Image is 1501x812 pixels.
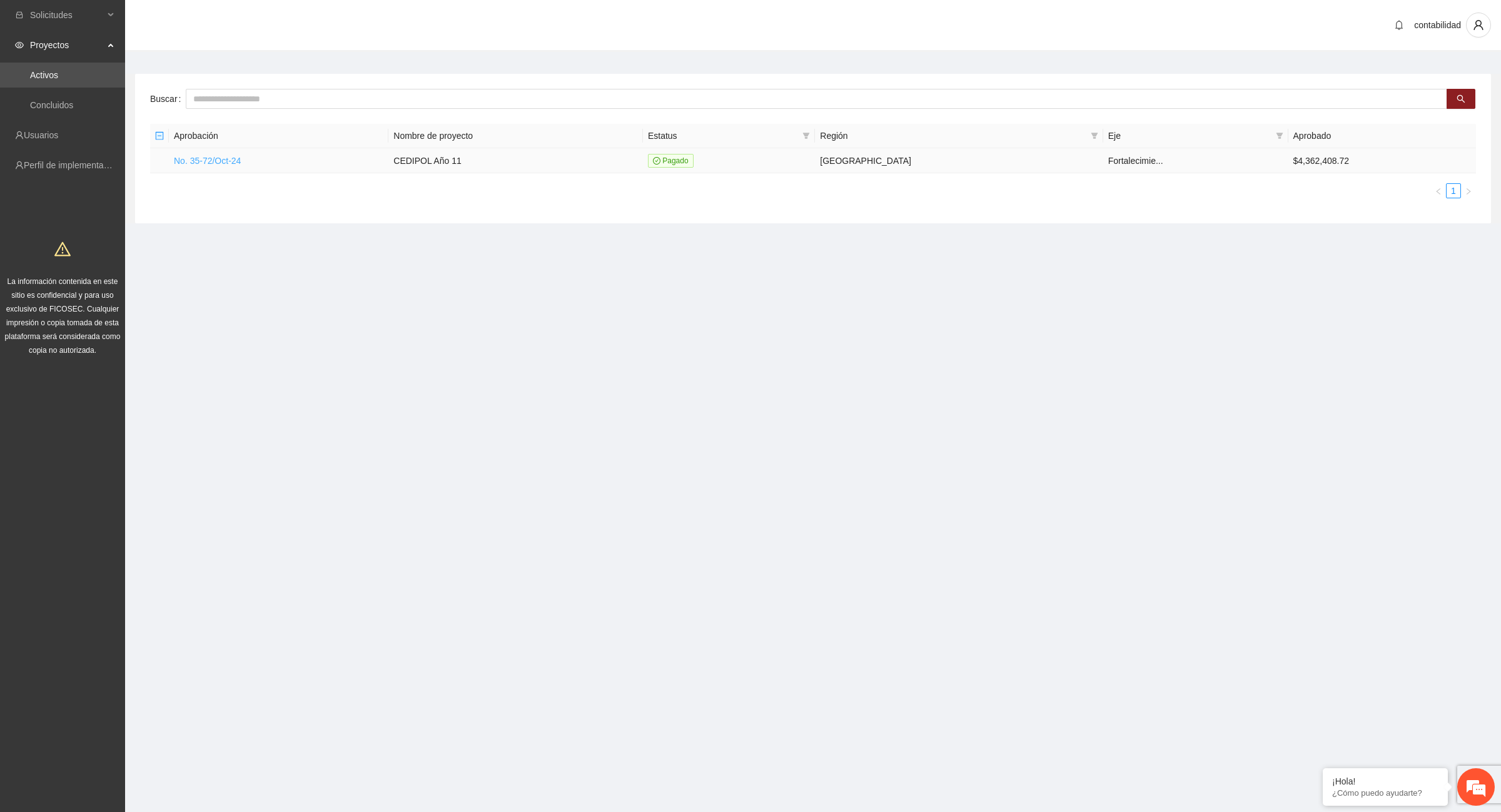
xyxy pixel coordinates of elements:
span: Eje [1108,129,1271,143]
a: Perfil de implementadora [24,160,121,170]
span: Pagado [648,154,694,168]
th: Aprobación [169,124,388,148]
span: warning [54,241,71,257]
textarea: Escriba su mensaje y pulse “Intro” [6,342,238,385]
span: Proyectos [30,33,104,58]
li: Next Page [1461,183,1476,198]
span: Estatus [648,129,797,143]
div: Minimizar ventana de chat en vivo [205,6,235,36]
span: filter [1273,126,1286,145]
span: bell [1390,20,1408,30]
a: 1 [1447,184,1460,198]
th: Nombre de proyecto [388,124,643,148]
button: right [1461,183,1476,198]
button: left [1431,183,1446,198]
p: ¿Cómo puedo ayudarte? [1332,788,1438,798]
span: minus-square [155,131,164,140]
button: search [1447,89,1475,109]
div: ¡Hola! [1332,776,1438,786]
span: La información contenida en este sitio es confidencial y para uso exclusivo de FICOSEC. Cualquier... [5,277,121,355]
td: [GEOGRAPHIC_DATA] [815,148,1103,173]
span: left [1435,188,1442,195]
span: Fortalecimie... [1108,156,1163,166]
span: check-circle [653,157,660,165]
span: filter [800,126,812,145]
a: Concluidos [30,100,73,110]
span: right [1465,188,1472,195]
a: Usuarios [24,130,58,140]
div: Chatee con nosotros ahora [65,64,210,80]
span: Estamos en línea. [73,167,173,293]
span: filter [802,132,810,140]
span: filter [1088,126,1101,145]
td: CEDIPOL Año 11 [388,148,643,173]
span: filter [1091,132,1098,140]
span: inbox [15,11,24,19]
span: Solicitudes [30,3,104,28]
li: 1 [1446,183,1461,198]
span: filter [1276,132,1283,140]
button: user [1466,13,1491,38]
th: Aprobado [1288,124,1476,148]
button: bell [1389,15,1409,35]
label: Buscar [150,89,186,109]
a: Activos [30,70,58,80]
span: eye [15,41,24,49]
span: search [1457,94,1465,104]
span: user [1467,19,1490,31]
td: $4,362,408.72 [1288,148,1476,173]
a: No. 35-72/Oct-24 [174,156,241,166]
li: Previous Page [1431,183,1446,198]
span: contabilidad [1414,20,1461,30]
span: Región [820,129,1085,143]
